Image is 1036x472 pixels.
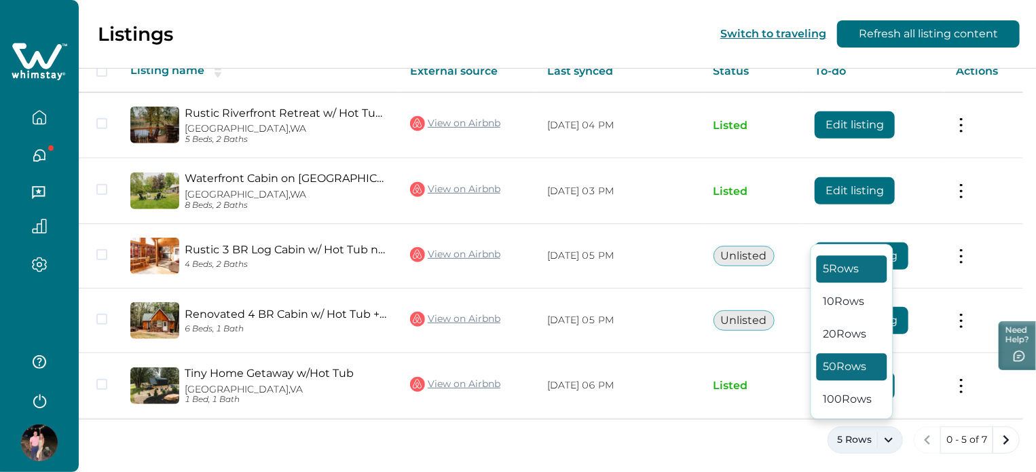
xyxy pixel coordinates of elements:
img: propertyImage_Rustic 3 BR Log Cabin w/ Hot Tub near Trout Run [130,238,179,274]
a: View on Airbnb [410,246,500,264]
p: [GEOGRAPHIC_DATA], WA [185,189,388,200]
button: Unlisted [714,246,775,266]
a: Rustic 3 BR Log Cabin w/ Hot Tub near [GEOGRAPHIC_DATA] [185,243,388,256]
p: [DATE] 05 PM [547,249,692,263]
p: [GEOGRAPHIC_DATA], VA [185,384,388,395]
p: [DATE] 05 PM [547,314,692,327]
a: View on Airbnb [410,115,500,132]
th: Status [703,51,804,92]
img: propertyImage_Renovated 4 BR Cabin w/ Hot Tub + Arcade Game [130,302,179,339]
p: [DATE] 06 PM [547,379,692,393]
img: Whimstay Host [21,424,58,461]
img: propertyImage_Rustic Riverfront Retreat w/ Hot Tub + Views [130,107,179,143]
button: 20 Rows [817,321,887,348]
a: View on Airbnb [410,310,500,328]
button: Unlisted [714,310,775,331]
button: 5 Rows [817,255,887,283]
a: Waterfront Cabin on [GEOGRAPHIC_DATA] [185,172,388,185]
th: Listing name [119,51,399,92]
button: Switch to traveling [720,27,826,40]
p: Listings [98,22,173,46]
img: propertyImage_Tiny Home Getaway w/Hot Tub [130,367,179,404]
p: Listed [714,119,793,132]
p: 0 - 5 of 7 [946,433,987,447]
p: [GEOGRAPHIC_DATA], WA [185,123,388,134]
button: Edit listing [815,177,895,204]
p: [DATE] 04 PM [547,119,692,132]
button: Edit listing [815,111,895,139]
p: Listed [714,185,793,198]
a: Tiny Home Getaway w/Hot Tub [185,367,388,380]
th: Actions [945,51,1023,92]
button: 50 Rows [817,353,887,380]
th: Last synced [536,51,703,92]
th: External source [399,51,536,92]
button: 0 - 5 of 7 [940,426,993,454]
button: 5 Rows [828,426,903,454]
button: sorting [204,65,232,78]
button: next page [993,426,1020,454]
a: View on Airbnb [410,376,500,393]
p: 8 Beds, 2 Baths [185,200,388,211]
p: 4 Beds, 2 Baths [185,259,388,270]
button: Refresh all listing content [837,20,1020,48]
a: Rustic Riverfront Retreat w/ Hot Tub + Views [185,107,388,120]
th: To-do [804,51,945,92]
a: Renovated 4 BR Cabin w/ Hot Tub + Arcade Game [185,308,388,321]
button: 10 Rows [817,288,887,315]
p: [DATE] 03 PM [547,185,692,198]
button: 100 Rows [817,386,887,413]
p: 6 Beds, 1 Bath [185,324,388,334]
button: Set up listing [815,242,908,270]
img: propertyImage_Waterfront Cabin on Penn's Creek [130,173,179,209]
button: previous page [914,426,941,454]
p: Listed [714,379,793,393]
a: View on Airbnb [410,181,500,198]
p: 5 Beds, 2 Baths [185,134,388,145]
p: 1 Bed, 1 Bath [185,395,388,405]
